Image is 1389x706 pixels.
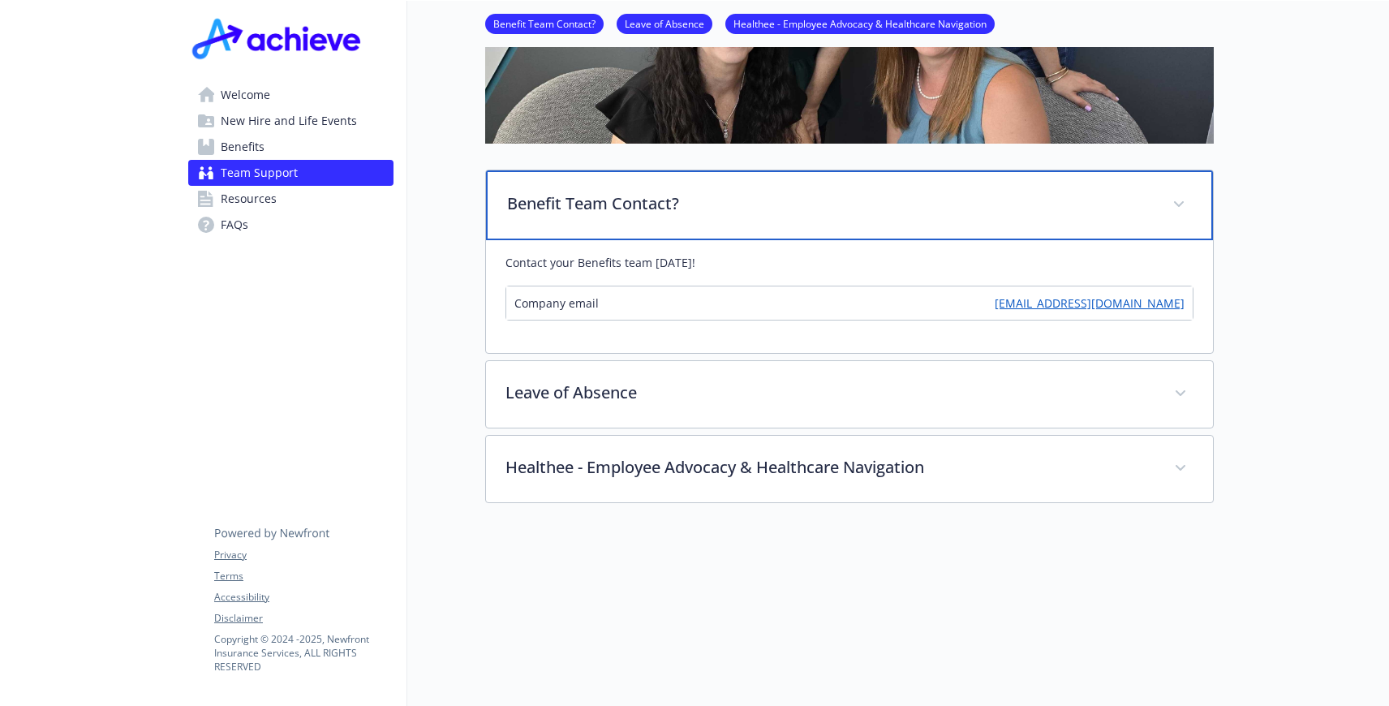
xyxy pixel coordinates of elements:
[486,240,1213,353] div: Benefit Team Contact?
[221,160,298,186] span: Team Support
[617,15,712,31] a: Leave of Absence
[505,455,1155,480] p: Healthee - Employee Advocacy & Healthcare Navigation
[505,381,1155,405] p: Leave of Absence
[188,186,393,212] a: Resources
[221,186,277,212] span: Resources
[188,108,393,134] a: New Hire and Life Events
[214,569,393,583] a: Terms
[505,253,1193,273] p: Contact your Benefits team [DATE]!
[221,134,264,160] span: Benefits
[725,15,995,31] a: Healthee - Employee Advocacy & Healthcare Navigation
[214,590,393,605] a: Accessibility
[486,436,1213,502] div: Healthee - Employee Advocacy & Healthcare Navigation
[486,170,1213,240] div: Benefit Team Contact?
[188,134,393,160] a: Benefits
[221,212,248,238] span: FAQs
[214,611,393,626] a: Disclaimer
[221,82,270,108] span: Welcome
[995,295,1185,312] a: [EMAIL_ADDRESS][DOMAIN_NAME]
[485,15,604,31] a: Benefit Team Contact?
[221,108,357,134] span: New Hire and Life Events
[214,632,393,674] p: Copyright © 2024 - 2025 , Newfront Insurance Services, ALL RIGHTS RESERVED
[188,160,393,186] a: Team Support
[188,82,393,108] a: Welcome
[486,361,1213,428] div: Leave of Absence
[507,192,1153,216] p: Benefit Team Contact?
[514,295,599,312] span: Company email
[188,212,393,238] a: FAQs
[214,548,393,562] a: Privacy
